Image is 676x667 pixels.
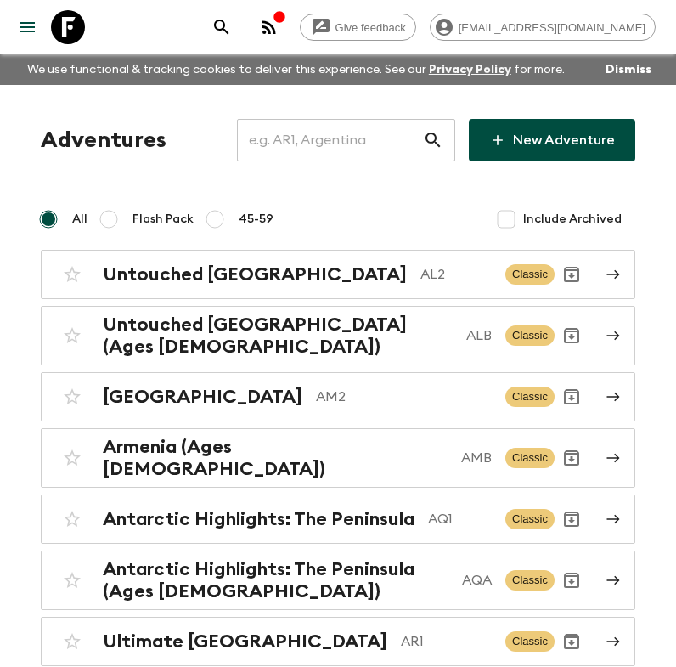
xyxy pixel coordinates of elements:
button: Archive [555,441,589,475]
span: Classic [505,325,555,346]
a: Armenia (Ages [DEMOGRAPHIC_DATA])AMBClassicArchive [41,428,635,488]
span: 45-59 [239,211,273,228]
a: Ultimate [GEOGRAPHIC_DATA]AR1ClassicArchive [41,617,635,666]
span: Classic [505,570,555,591]
div: [EMAIL_ADDRESS][DOMAIN_NAME] [430,14,656,41]
a: Privacy Policy [429,64,511,76]
a: [GEOGRAPHIC_DATA]AM2ClassicArchive [41,372,635,421]
h2: Untouched [GEOGRAPHIC_DATA] (Ages [DEMOGRAPHIC_DATA]) [103,314,453,358]
button: Archive [555,625,589,659]
button: search adventures [205,10,239,44]
button: Dismiss [601,58,656,82]
h2: Armenia (Ages [DEMOGRAPHIC_DATA]) [103,436,448,480]
span: Classic [505,387,555,407]
span: Classic [505,509,555,529]
a: Untouched [GEOGRAPHIC_DATA] (Ages [DEMOGRAPHIC_DATA])ALBClassicArchive [41,306,635,365]
h1: Adventures [41,123,166,157]
h2: Untouched [GEOGRAPHIC_DATA] [103,263,407,285]
a: Give feedback [300,14,416,41]
button: Archive [555,319,589,353]
button: menu [10,10,44,44]
span: Give feedback [326,21,415,34]
button: Archive [555,257,589,291]
button: Archive [555,380,589,414]
h2: Antarctic Highlights: The Peninsula [103,508,414,530]
p: AQA [462,570,492,591]
span: Classic [505,448,555,468]
span: Classic [505,631,555,652]
a: Antarctic Highlights: The Peninsula (Ages [DEMOGRAPHIC_DATA])AQAClassicArchive [41,551,635,610]
span: Flash Pack [132,211,194,228]
a: New Adventure [469,119,635,161]
button: Archive [555,563,589,597]
p: AL2 [420,264,492,285]
p: AMB [461,448,492,468]
p: ALB [466,325,492,346]
p: We use functional & tracking cookies to deliver this experience. See our for more. [20,54,572,85]
p: AR1 [401,631,492,652]
input: e.g. AR1, Argentina [237,116,423,164]
h2: [GEOGRAPHIC_DATA] [103,386,302,408]
span: All [72,211,87,228]
button: Archive [555,502,589,536]
span: [EMAIL_ADDRESS][DOMAIN_NAME] [449,21,655,34]
a: Untouched [GEOGRAPHIC_DATA]AL2ClassicArchive [41,250,635,299]
p: AM2 [316,387,492,407]
span: Classic [505,264,555,285]
span: Include Archived [523,211,622,228]
p: AQ1 [428,509,492,529]
a: Antarctic Highlights: The PeninsulaAQ1ClassicArchive [41,495,635,544]
h2: Antarctic Highlights: The Peninsula (Ages [DEMOGRAPHIC_DATA]) [103,558,448,602]
h2: Ultimate [GEOGRAPHIC_DATA] [103,630,387,653]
